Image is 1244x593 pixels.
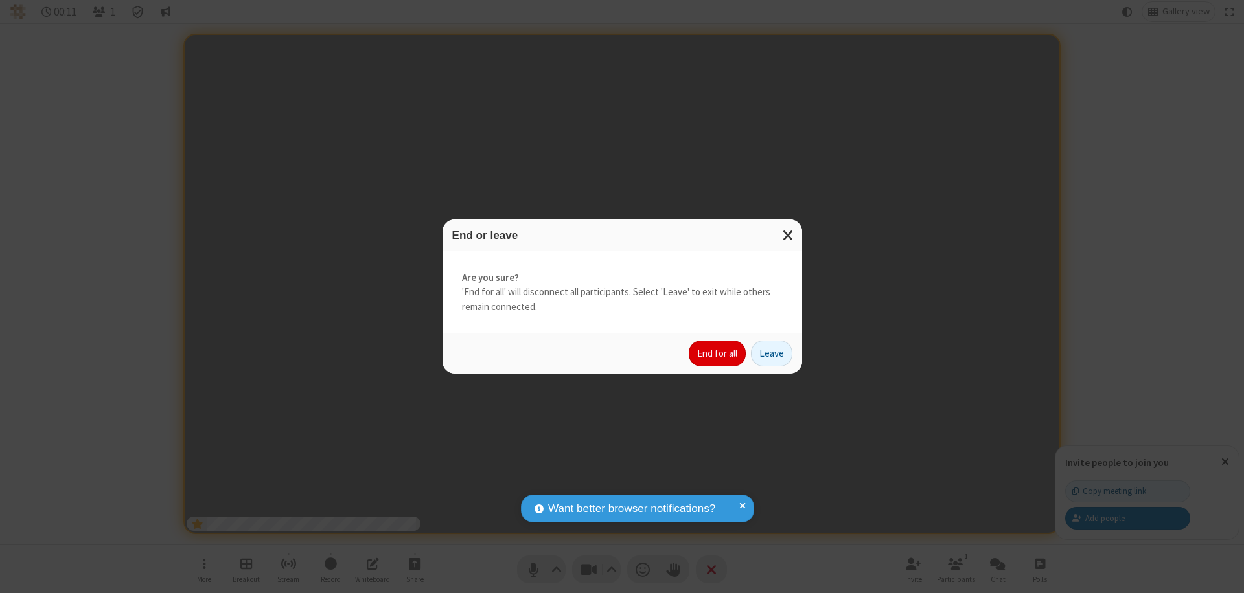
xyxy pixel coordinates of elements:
button: End for all [689,341,746,366]
h3: End or leave [452,229,792,241]
button: Leave [751,341,792,366]
span: Want better browser notifications? [548,500,715,517]
div: 'End for all' will disconnect all participants. Select 'Leave' to exit while others remain connec... [443,251,802,334]
strong: Are you sure? [462,271,783,285]
button: Close modal [775,219,802,251]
